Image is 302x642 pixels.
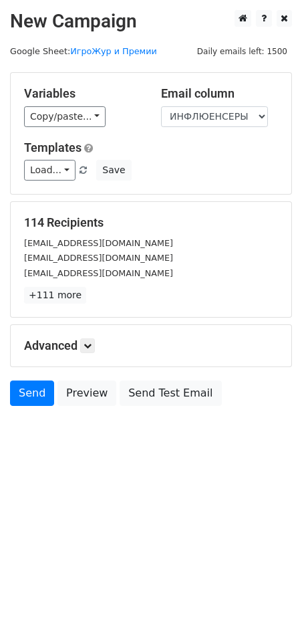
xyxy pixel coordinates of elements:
a: +111 more [24,287,86,304]
a: Copy/paste... [24,106,106,127]
h2: New Campaign [10,10,292,33]
a: Send [10,381,54,406]
h5: Email column [161,86,278,101]
h5: Variables [24,86,141,101]
iframe: Chat Widget [235,578,302,642]
button: Save [96,160,131,181]
a: Daily emails left: 1500 [192,46,292,56]
small: [EMAIL_ADDRESS][DOMAIN_NAME] [24,238,173,248]
h5: 114 Recipients [24,215,278,230]
span: Daily emails left: 1500 [192,44,292,59]
a: Send Test Email [120,381,221,406]
small: Google Sheet: [10,46,157,56]
a: Load... [24,160,75,181]
a: Preview [57,381,116,406]
h5: Advanced [24,338,278,353]
small: [EMAIL_ADDRESS][DOMAIN_NAME] [24,268,173,278]
small: [EMAIL_ADDRESS][DOMAIN_NAME] [24,253,173,263]
a: Templates [24,140,82,154]
a: ИгроЖур и Премии [70,46,157,56]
